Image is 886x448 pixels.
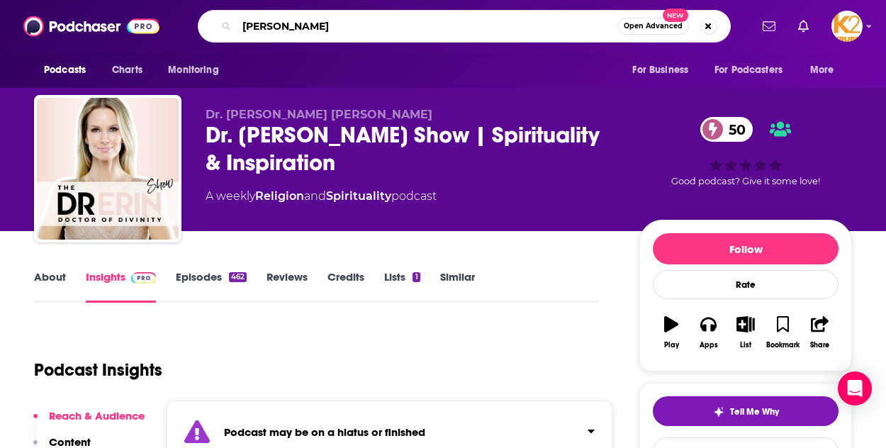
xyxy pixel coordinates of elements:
[831,11,863,42] span: Logged in as K2Krupp
[34,359,162,381] h1: Podcast Insights
[617,18,689,35] button: Open AdvancedNew
[740,341,751,349] div: List
[653,396,839,426] button: tell me why sparkleTell Me Why
[103,57,151,84] a: Charts
[237,15,617,38] input: Search podcasts, credits, & more...
[792,14,814,38] a: Show notifications dropdown
[440,270,475,303] a: Similar
[639,108,852,196] div: 50Good podcast? Give it some love!
[267,270,308,303] a: Reviews
[206,188,437,205] div: A weekly podcast
[664,341,679,349] div: Play
[304,189,326,203] span: and
[33,409,145,435] button: Reach & Audience
[714,117,753,142] span: 50
[255,189,304,203] a: Religion
[632,60,688,80] span: For Business
[757,14,781,38] a: Show notifications dropdown
[810,60,834,80] span: More
[653,270,839,299] div: Rate
[690,307,727,358] button: Apps
[168,60,218,80] span: Monitoring
[622,57,706,84] button: open menu
[802,307,839,358] button: Share
[810,341,829,349] div: Share
[663,9,688,22] span: New
[44,60,86,80] span: Podcasts
[727,307,764,358] button: List
[23,13,159,40] img: Podchaser - Follow, Share and Rate Podcasts
[700,117,753,142] a: 50
[384,270,420,303] a: Lists1
[730,406,779,418] span: Tell Me Why
[326,189,391,203] a: Spirituality
[49,409,145,422] p: Reach & Audience
[705,57,803,84] button: open menu
[413,272,420,282] div: 1
[671,176,820,186] span: Good podcast? Give it some love!
[34,270,66,303] a: About
[831,11,863,42] button: Show profile menu
[800,57,852,84] button: open menu
[653,233,839,264] button: Follow
[327,270,364,303] a: Credits
[653,307,690,358] button: Play
[700,341,718,349] div: Apps
[176,270,247,303] a: Episodes462
[131,272,156,284] img: Podchaser Pro
[766,341,800,349] div: Bookmark
[34,57,104,84] button: open menu
[229,272,247,282] div: 462
[198,10,731,43] div: Search podcasts, credits, & more...
[206,108,432,121] span: Dr. [PERSON_NAME] [PERSON_NAME]
[838,371,872,405] div: Open Intercom Messenger
[86,270,156,303] a: InsightsPodchaser Pro
[713,406,724,418] img: tell me why sparkle
[112,60,142,80] span: Charts
[714,60,783,80] span: For Podcasters
[764,307,801,358] button: Bookmark
[158,57,237,84] button: open menu
[831,11,863,42] img: User Profile
[624,23,683,30] span: Open Advanced
[37,98,179,240] img: Dr. Erin Show | Spirituality & Inspiration
[224,425,425,439] strong: Podcast may be on a hiatus or finished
